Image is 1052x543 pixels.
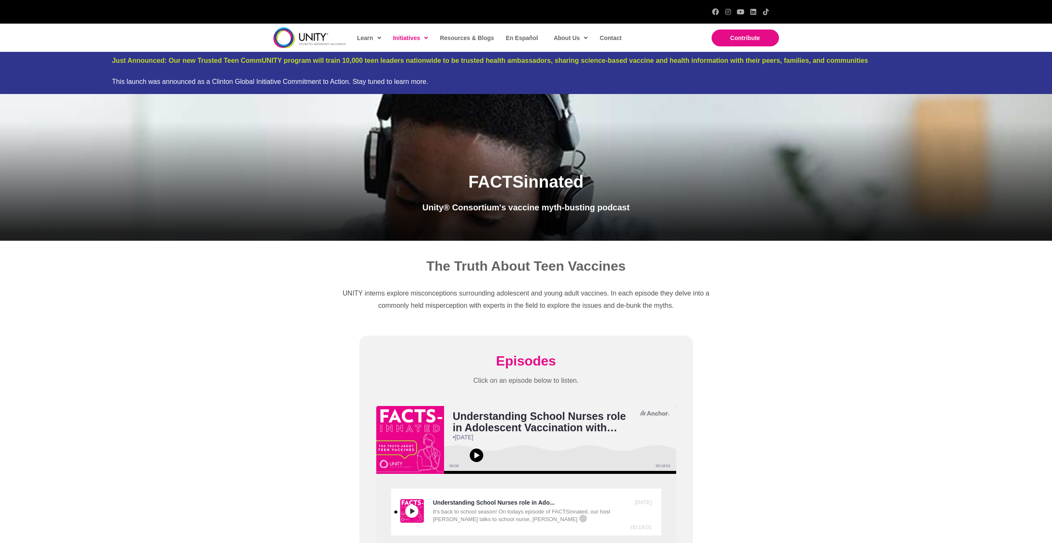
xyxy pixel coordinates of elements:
button: Play [405,505,418,518]
a: Instagram [725,8,731,15]
a: Contact [595,28,625,48]
a: TikTok [763,8,769,15]
span: Initiatives [393,32,428,44]
span: ... [579,515,587,522]
span: About Us [554,32,588,44]
h2: Understanding School Nurses role in Adolescent Vaccination with [PERSON_NAME] [453,411,638,433]
span: Contact [600,35,621,41]
a: Just Announced: Our new Trusted Teen CommUNITY program will train 10,000 teen leaders nationwide ... [112,57,868,64]
img: unity-logo-dark [273,27,346,48]
img: Understanding School Nurses role in Adolescent Vaccination with Alicia Warden [400,499,424,523]
span: Learn [357,32,381,44]
span: FACTSinnated [468,172,584,191]
a: Play Understanding School Nurses role in Adolescent Vaccination with Alicia Warden [400,499,424,523]
span: • [453,434,455,441]
a: Contribute [712,30,779,46]
p: UNITY interns explore misconceptions surrounding adolescent and young adult vaccines. In each epi... [340,287,712,312]
p: Click on an episode below to listen. [376,374,676,387]
span: The Truth About Teen Vaccines [426,258,626,274]
a: Resources & Blogs [436,28,497,48]
div: [DATE] [635,499,652,505]
div: Understanding School Nurses role in Ado... [400,499,604,506]
span: [DATE] [455,434,473,441]
div: It's back to school season! On todays episode of FACTSinnated, our host [PERSON_NAME] talks to sc... [400,508,651,524]
p: Unity® Consortium's vaccine myth-busting podcast [352,200,700,215]
span: En Español [506,35,538,41]
a: Facebook [712,8,719,15]
span: Contribute [730,35,760,41]
div: This launch was announced as a Clinton Global Initiative Commitment to Action. Stay tuned to lear... [112,78,940,86]
span: Episodes [496,353,556,368]
a: YouTube [737,8,744,15]
a: Understanding School Nurses role in Adolescent Vaccination with Alicia Warden [400,499,652,506]
span: 00:00 [450,464,459,468]
img: Currently playing episode [376,406,444,474]
a: About Us [549,28,591,48]
a: En Español [502,28,541,48]
svg: Anchor logo [640,410,669,416]
span: Resources & Blogs [440,35,494,41]
div: 00:18:01 [656,464,670,468]
div: 00:18:01 [631,524,652,530]
a: LinkedIn [750,8,757,15]
button: Play or pause audio [453,444,500,466]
